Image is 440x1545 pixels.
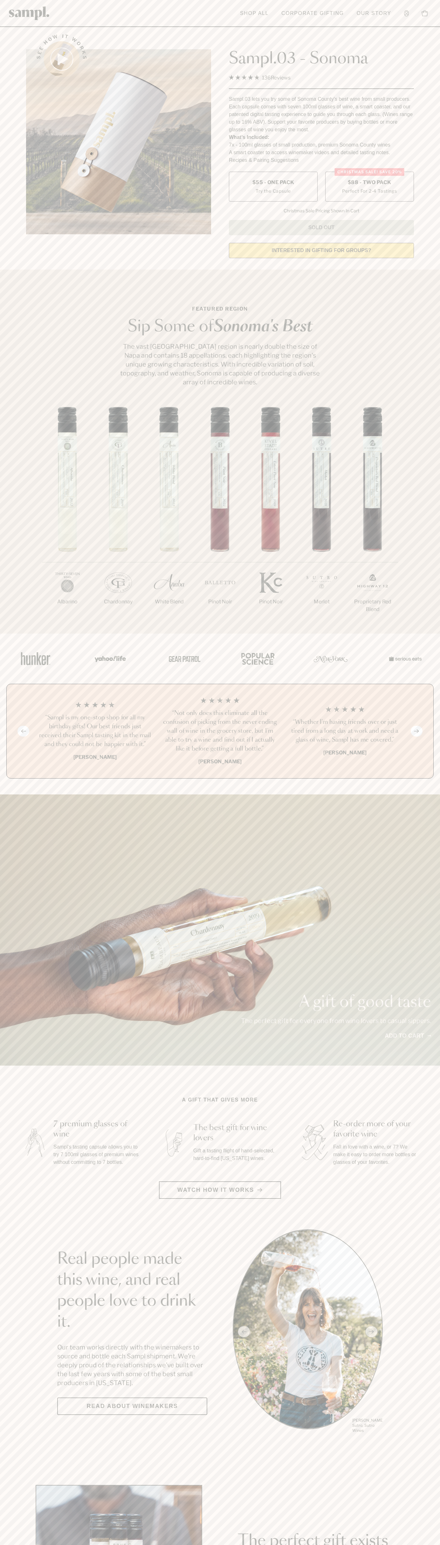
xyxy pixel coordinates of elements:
[333,1119,420,1139] h3: Re-order more of your favorite wine
[57,1397,207,1415] a: Read about Winemakers
[195,407,245,626] li: 4 / 7
[354,6,395,20] a: Our Story
[262,75,271,81] span: 136
[229,73,291,82] div: 136Reviews
[159,1181,281,1199] button: Watch how it works
[42,407,93,626] li: 1 / 7
[144,598,195,606] p: White Blend
[238,645,276,672] img: Artboard_4_28b4d326-c26e-48f9-9c80-911f17d6414e_x450.png
[333,1143,420,1166] p: Fall in love with a wine, or 7? We make it easy to order more bottles or glasses of your favorites.
[252,179,294,186] span: $55 - One Pack
[271,75,291,81] span: Reviews
[93,407,144,626] li: 2 / 7
[245,598,296,606] p: Pinot Noir
[312,645,350,672] img: Artboard_3_0b291449-6e8c-4d07-b2c2-3f3601a19cd1_x450.png
[335,168,404,176] div: Christmas SALE! Save 20%
[53,1143,140,1166] p: Sampl's tasting capsule allows you to try 7 100ml glasses of premium wines without committing to ...
[57,1249,207,1333] h2: Real people made this wine, and real people love to drink it.
[385,645,423,672] img: Artboard_7_5b34974b-f019-449e-91fb-745f8d0877ee_x450.png
[233,1229,383,1434] ul: carousel
[280,208,362,214] li: Christmas Sale Pricing Shown In Cart
[9,6,50,20] img: Sampl logo
[17,726,29,737] button: Previous slide
[323,750,367,756] b: [PERSON_NAME]
[144,407,195,626] li: 3 / 7
[90,645,128,672] img: Artboard_6_04f9a106-072f-468a-bdd7-f11783b05722_x450.png
[38,713,153,749] h3: “Sampl is my one-stop shop for all my birthday gifts! Our best friends just received their Sampl ...
[347,598,398,613] p: Proprietary Red Blend
[245,407,296,626] li: 5 / 7
[17,645,55,672] img: Artboard_1_c8cd28af-0030-4af1-819c-248e302c7f06_x450.png
[385,1032,431,1040] a: Add to cart
[229,149,414,156] li: A smart coaster to access winemaker videos and detailed tasting notes.
[229,95,414,134] div: Sampl.03 lets you try some of Sonoma County's best wine from small producers. Each capsule comes ...
[163,709,278,753] h3: “Not only does this eliminate all the confusion of picking from the never ending wall of wine in ...
[287,697,402,766] li: 3 / 4
[229,243,414,258] a: interested in gifting for groups?
[42,598,93,606] p: Albarino
[241,995,431,1010] p: A gift of good taste
[241,1016,431,1025] p: The perfect gift for everyone from wine lovers to casual sippers.
[352,1418,383,1433] p: [PERSON_NAME] Sutro, Sutro Wines
[38,697,153,766] li: 1 / 4
[342,188,397,194] small: Perfect For 2-4 Tastings
[118,305,322,313] p: Featured Region
[118,319,322,334] h2: Sip Some of
[296,407,347,626] li: 6 / 7
[44,41,79,77] button: See how it works
[73,754,117,760] b: [PERSON_NAME]
[193,1147,280,1162] p: Gift a tasting flight of hand-selected, hard-to-find [US_STATE] wines.
[229,49,414,68] h1: Sampl.03 - Sonoma
[193,1123,280,1143] h3: The best gift for wine lovers
[93,598,144,606] p: Chardonnay
[214,319,313,334] em: Sonoma's Best
[229,141,414,149] li: 7x - 100ml glasses of small production, premium Sonoma County wines
[195,598,245,606] p: Pinot Noir
[411,726,423,737] button: Next slide
[198,759,242,765] b: [PERSON_NAME]
[237,6,272,20] a: Shop All
[287,718,402,745] h3: “Whether I'm having friends over or just tired from a long day at work and need a glass of wine, ...
[229,134,269,140] strong: What’s Included:
[163,697,278,766] li: 2 / 4
[182,1096,258,1104] h2: A gift that gives more
[348,179,391,186] span: $88 - Two Pack
[229,156,414,164] li: Recipes & Pairing Suggestions
[229,220,414,235] button: Sold Out
[278,6,347,20] a: Corporate Gifting
[164,645,202,672] img: Artboard_5_7fdae55a-36fd-43f7-8bfd-f74a06a2878e_x450.png
[233,1229,383,1434] div: slide 1
[57,1343,207,1387] p: Our team works directly with the winemakers to source and bottle each Sampl shipment. We’re deepl...
[296,598,347,606] p: Merlot
[118,342,322,387] p: The vast [GEOGRAPHIC_DATA] region is nearly double the size of Napa and contains 18 appellations,...
[256,188,291,194] small: Try the Capsule
[26,49,211,234] img: Sampl.03 - Sonoma
[347,407,398,634] li: 7 / 7
[53,1119,140,1139] h3: 7 premium glasses of wine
